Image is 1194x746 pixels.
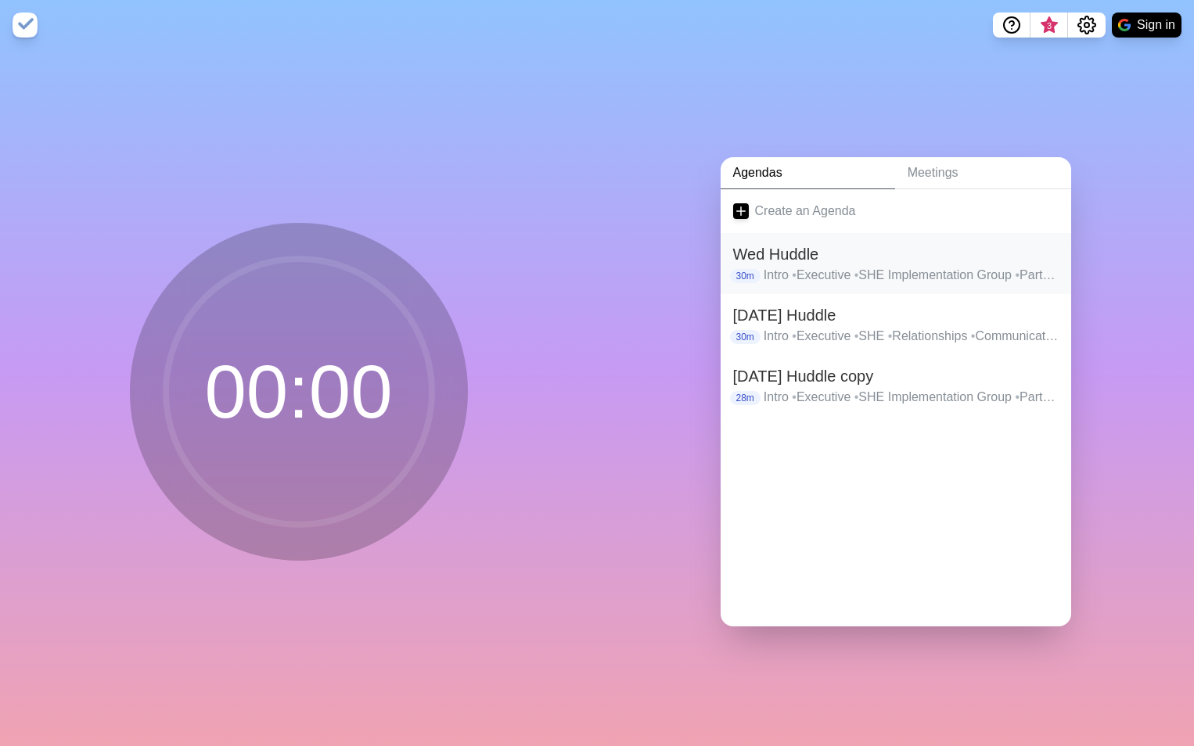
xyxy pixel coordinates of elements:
[971,329,976,343] span: •
[13,13,38,38] img: timeblocks logo
[1015,390,1020,403] span: •
[854,329,859,343] span: •
[895,157,1071,189] a: Meetings
[1030,13,1068,38] button: What’s new
[854,390,859,403] span: •
[993,13,1030,38] button: Help
[1118,19,1131,31] img: google logo
[1112,13,1181,38] button: Sign in
[733,364,1059,388] h2: [DATE] Huddle copy
[721,189,1071,233] a: Create an Agenda
[764,388,1059,407] p: Intro Executive SHE Implementation Group Partnerships team 1 Partnerships team 2 Research, Policy...
[792,268,797,282] span: •
[764,266,1059,285] p: Intro Executive SHE Implementation Group Partnerships team 1 Partnerships team 2 Research, Policy...
[764,327,1059,346] p: Intro Executive SHE Relationships Communications Fundraising Feminist Movement Strengthening Inte...
[854,268,859,282] span: •
[792,390,797,403] span: •
[1068,13,1106,38] button: Settings
[721,157,895,189] a: Agendas
[733,242,1059,266] h2: Wed Huddle
[1043,20,1056,32] span: 3
[733,303,1059,327] h2: [DATE] Huddle
[730,330,761,344] p: 30m
[792,329,797,343] span: •
[888,329,893,343] span: •
[1015,268,1020,282] span: •
[730,269,761,283] p: 30m
[730,391,761,405] p: 28m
